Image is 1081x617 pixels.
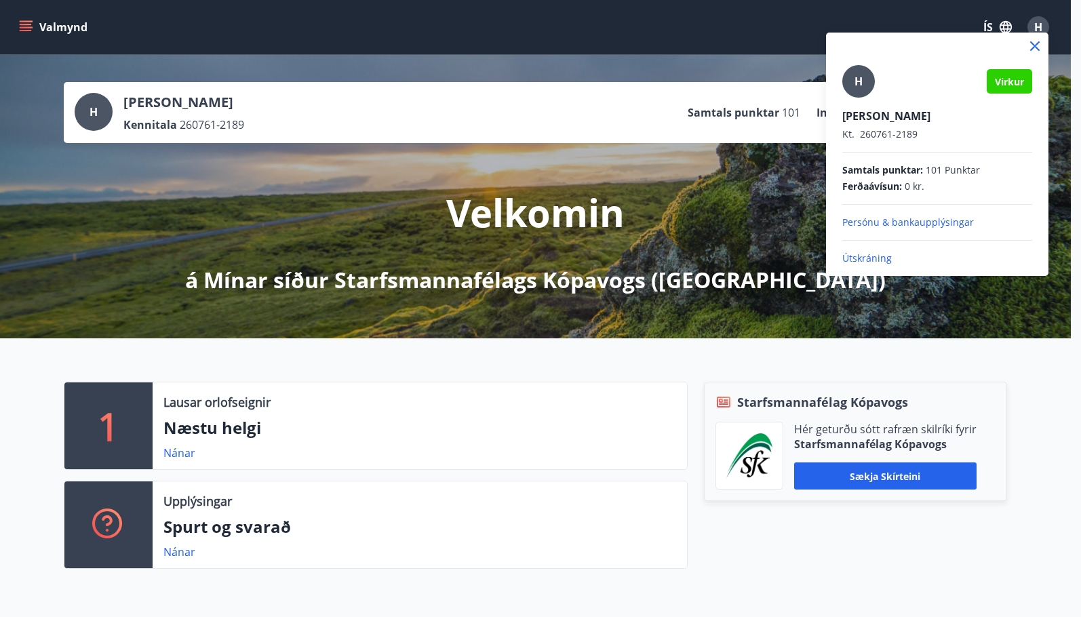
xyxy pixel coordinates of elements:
p: 260761-2189 [842,127,1032,141]
span: H [854,74,863,89]
span: Ferðaávísun : [842,180,902,193]
p: [PERSON_NAME] [842,108,1032,123]
span: Virkur [995,75,1024,88]
span: 101 Punktar [926,163,980,177]
span: Kt. [842,127,854,140]
p: Persónu & bankaupplýsingar [842,216,1032,229]
p: Útskráning [842,252,1032,265]
span: Samtals punktar : [842,163,923,177]
span: 0 kr. [905,180,924,193]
